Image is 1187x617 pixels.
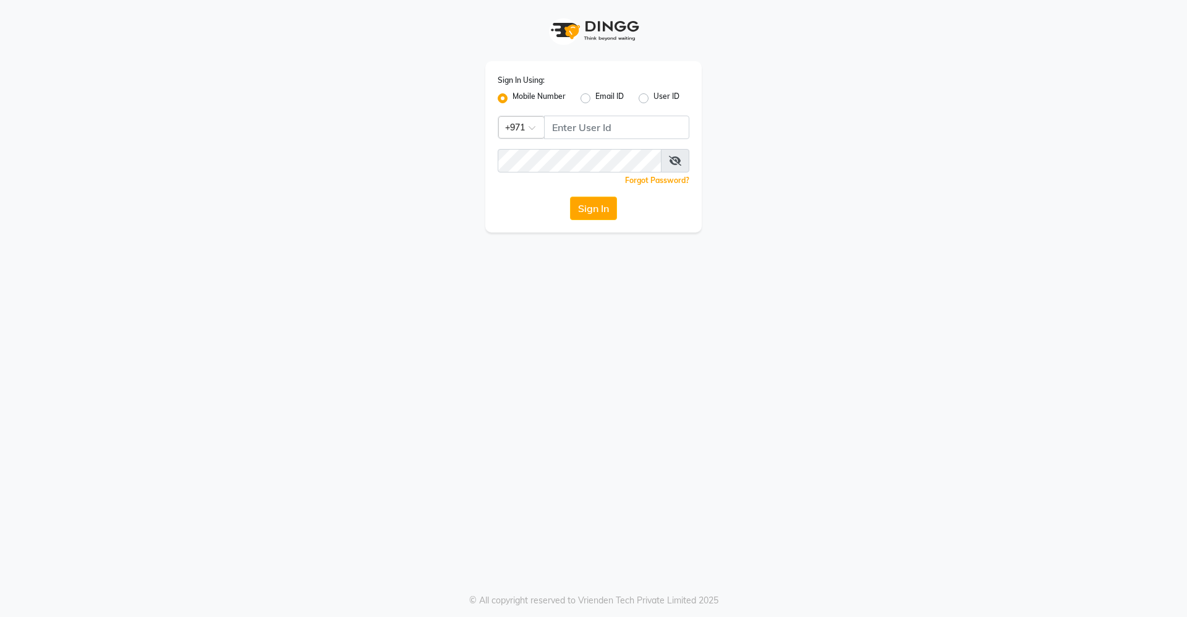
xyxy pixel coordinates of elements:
[498,149,662,172] input: Username
[570,197,617,220] button: Sign In
[595,91,624,106] label: Email ID
[625,176,689,185] a: Forgot Password?
[544,12,643,49] img: logo1.svg
[653,91,679,106] label: User ID
[544,116,689,139] input: Username
[513,91,566,106] label: Mobile Number
[498,75,545,86] label: Sign In Using:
